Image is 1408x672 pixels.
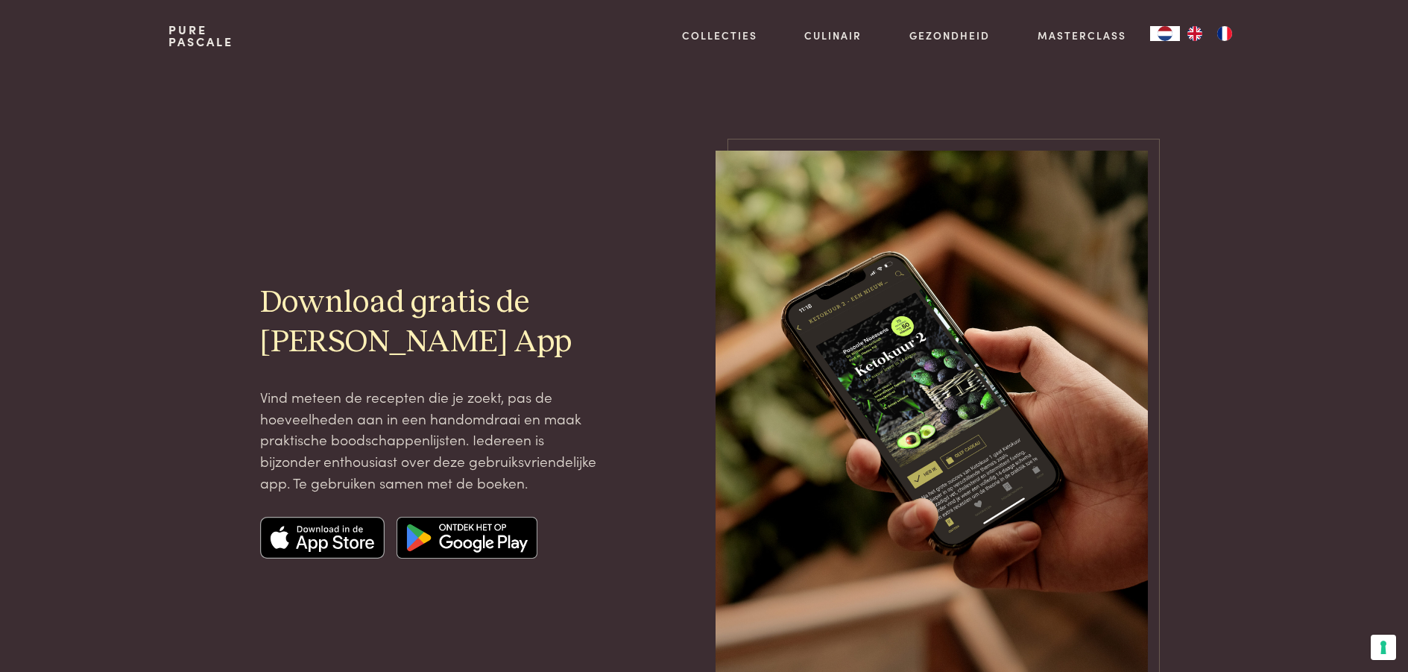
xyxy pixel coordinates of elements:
a: FR [1210,26,1240,41]
ul: Language list [1180,26,1240,41]
div: Language [1150,26,1180,41]
button: Uw voorkeuren voor toestemming voor trackingtechnologieën [1371,635,1396,660]
p: Vind meteen de recepten die je zoekt, pas de hoeveelheden aan in een handomdraai en maak praktisc... [260,386,602,493]
aside: Language selected: Nederlands [1150,26,1240,41]
img: Apple app store [260,517,385,559]
h2: Download gratis de [PERSON_NAME] App [260,283,602,362]
img: Google app store [397,517,537,559]
a: Culinair [804,28,862,43]
a: PurePascale [168,24,233,48]
a: NL [1150,26,1180,41]
a: Gezondheid [909,28,990,43]
a: Collecties [682,28,757,43]
a: EN [1180,26,1210,41]
a: Masterclass [1038,28,1126,43]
